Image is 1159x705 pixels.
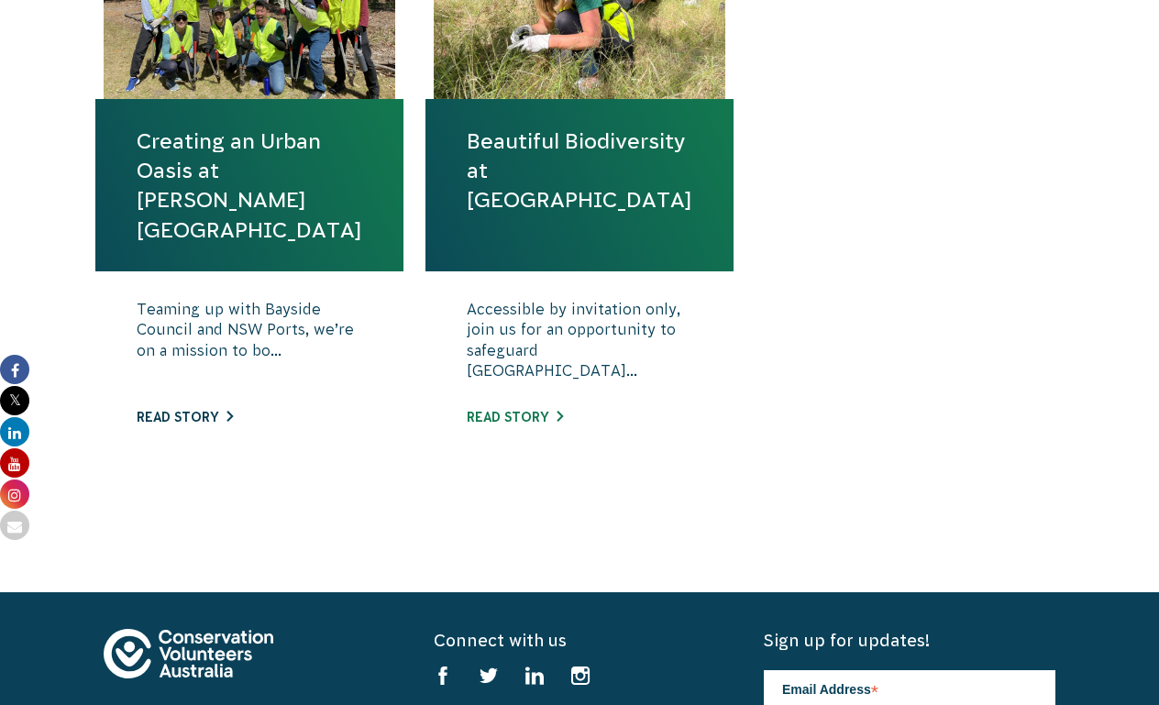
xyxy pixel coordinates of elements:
[782,670,1027,705] label: Email Address
[104,629,273,678] img: logo-footer.svg
[137,127,362,245] a: Creating an Urban Oasis at [PERSON_NAME][GEOGRAPHIC_DATA]
[137,299,362,391] p: Teaming up with Bayside Council and NSW Ports, we’re on a mission to bo...
[764,629,1055,652] h5: Sign up for updates!
[467,127,692,215] a: Beautiful Biodiversity at [GEOGRAPHIC_DATA]
[467,299,692,391] p: Accessible by invitation only, join us for an opportunity to safeguard [GEOGRAPHIC_DATA]...
[434,629,725,652] h5: Connect with us
[137,410,233,424] a: Read story
[467,410,563,424] a: Read story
